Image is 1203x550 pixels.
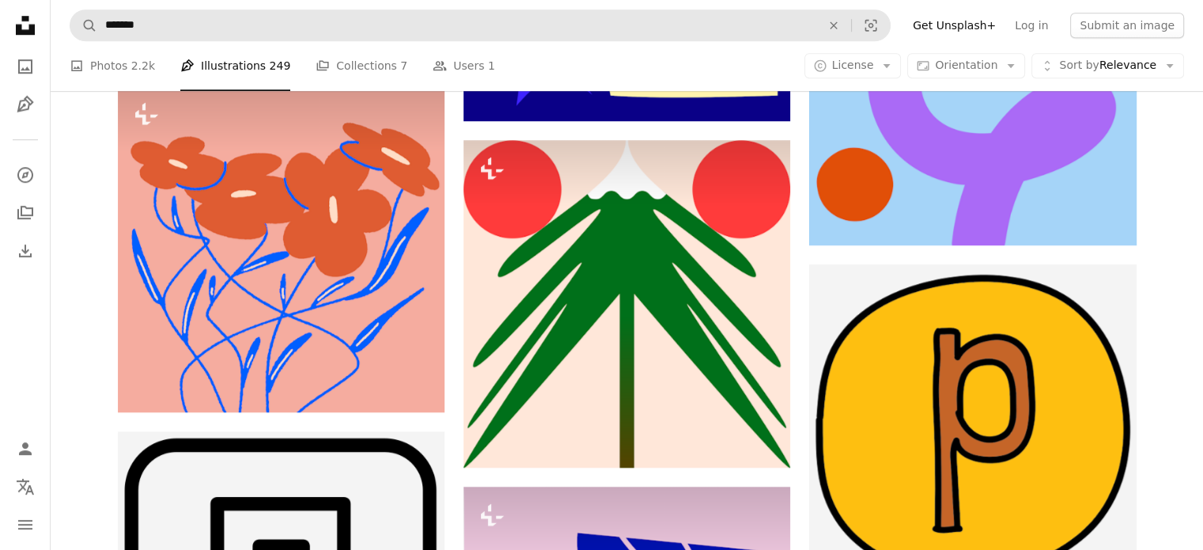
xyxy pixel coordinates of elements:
a: A yellow circle with the letter p in it [809,420,1136,434]
a: Log in [1005,13,1057,38]
a: Photos 2.2k [70,41,155,92]
a: Home — Unsplash [9,9,41,44]
button: Clear [816,10,851,40]
span: Sort by [1059,59,1099,72]
span: 1 [488,58,495,75]
a: Collections 7 [316,41,407,92]
button: Menu [9,509,41,541]
a: A picture of a christmas tree on a pink background [463,297,790,311]
button: Orientation [907,54,1025,79]
button: Submit an image [1070,13,1184,38]
form: Find visuals sitewide [70,9,891,41]
button: Language [9,471,41,503]
button: Sort byRelevance [1031,54,1184,79]
a: Get Unsplash+ [903,13,1005,38]
a: Illustrations [9,89,41,120]
span: License [832,59,874,72]
a: Download History [9,235,41,267]
button: License [804,54,902,79]
a: Collections [9,197,41,229]
button: Visual search [852,10,890,40]
a: Explore [9,159,41,191]
button: Search Unsplash [70,10,97,40]
span: 2.2k [131,58,155,75]
a: Users 1 [433,41,495,92]
a: View the photo by Matthieu Lemarchal [118,241,445,256]
img: premium_vector-1715711046487-98807f38b71c [118,85,445,412]
img: A picture of a christmas tree on a pink background [463,140,790,467]
a: Photos [9,51,41,82]
span: 7 [400,58,407,75]
a: Log in / Sign up [9,433,41,465]
span: Relevance [1059,59,1156,74]
span: Orientation [935,59,997,72]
